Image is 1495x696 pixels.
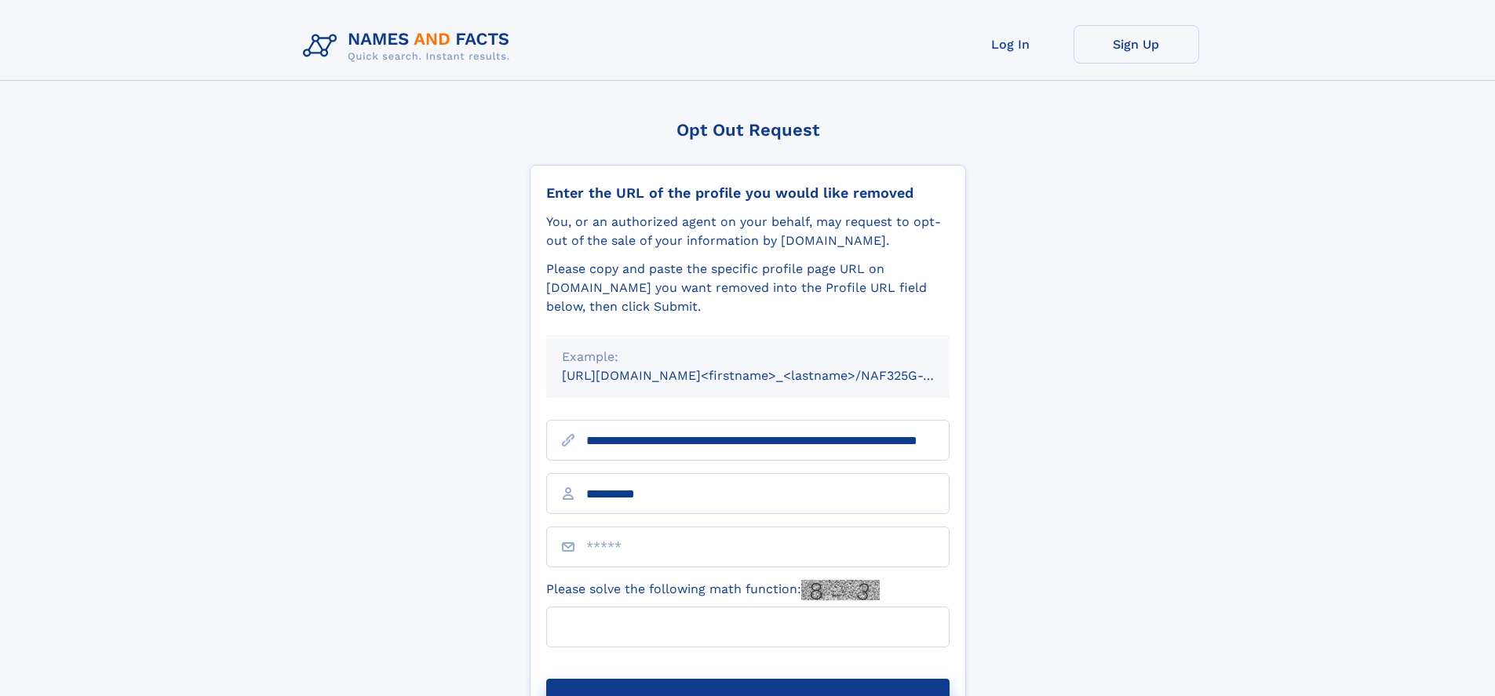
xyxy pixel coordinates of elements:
[546,260,950,316] div: Please copy and paste the specific profile page URL on [DOMAIN_NAME] you want removed into the Pr...
[530,120,966,140] div: Opt Out Request
[1074,25,1199,64] a: Sign Up
[546,184,950,202] div: Enter the URL of the profile you would like removed
[948,25,1074,64] a: Log In
[297,25,523,67] img: Logo Names and Facts
[562,348,934,366] div: Example:
[546,580,880,600] label: Please solve the following math function:
[562,368,979,383] small: [URL][DOMAIN_NAME]<firstname>_<lastname>/NAF325G-xxxxxxxx
[546,213,950,250] div: You, or an authorized agent on your behalf, may request to opt-out of the sale of your informatio...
